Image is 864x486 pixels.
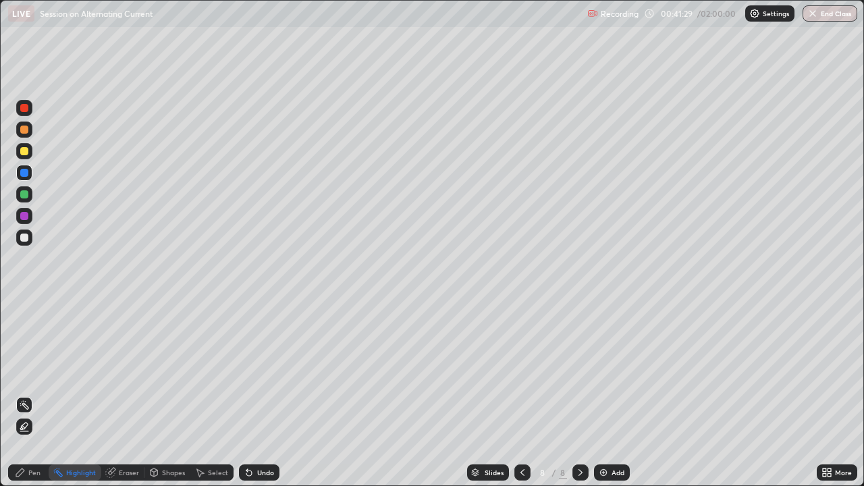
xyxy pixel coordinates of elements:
div: Eraser [119,469,139,476]
p: LIVE [12,8,30,19]
div: 8 [559,466,567,479]
div: Slides [485,469,504,476]
div: Select [208,469,228,476]
div: Shapes [162,469,185,476]
div: Pen [28,469,40,476]
img: class-settings-icons [749,8,760,19]
button: End Class [803,5,857,22]
p: Settings [763,10,789,17]
img: recording.375f2c34.svg [587,8,598,19]
div: More [835,469,852,476]
div: 8 [536,468,549,477]
div: Undo [257,469,274,476]
div: Add [612,469,624,476]
p: Recording [601,9,639,19]
div: Highlight [66,469,96,476]
img: end-class-cross [807,8,818,19]
p: Session on Alternating Current [40,8,153,19]
div: / [552,468,556,477]
img: add-slide-button [598,467,609,478]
